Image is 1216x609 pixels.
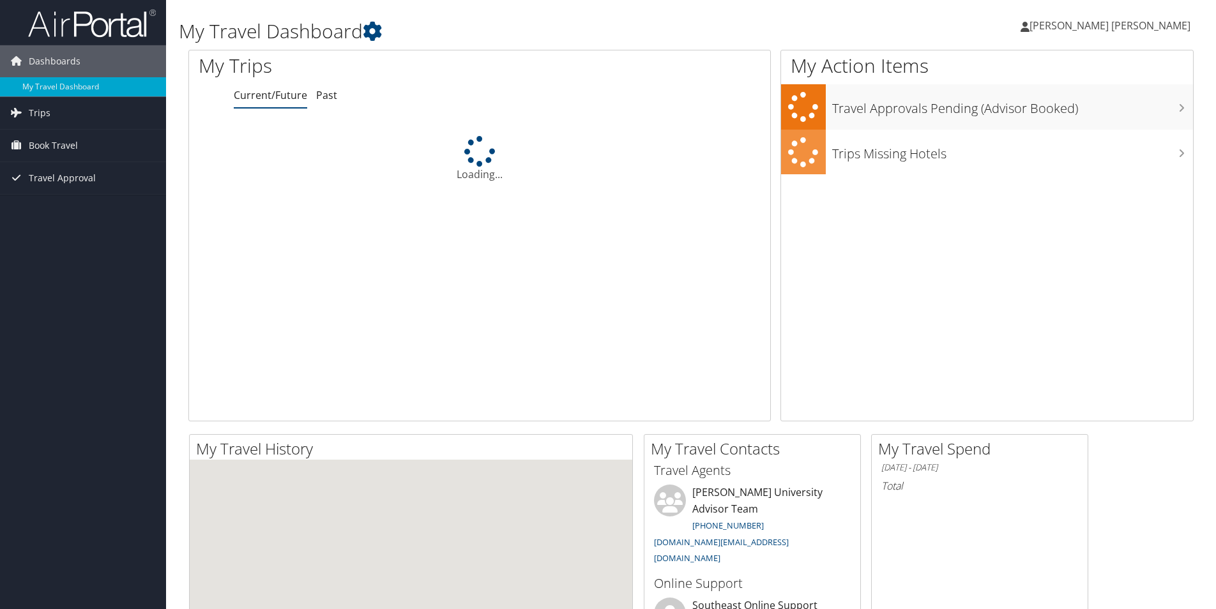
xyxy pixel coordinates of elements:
a: Travel Approvals Pending (Advisor Booked) [781,84,1193,130]
img: airportal-logo.png [28,8,156,38]
h3: Travel Approvals Pending (Advisor Booked) [832,93,1193,117]
h2: My Travel Spend [878,438,1088,460]
a: [PHONE_NUMBER] [692,520,764,531]
span: Travel Approval [29,162,96,194]
h6: Total [881,479,1078,493]
a: Current/Future [234,88,307,102]
h3: Travel Agents [654,462,851,479]
span: Book Travel [29,130,78,162]
h3: Online Support [654,575,851,592]
a: [PERSON_NAME] [PERSON_NAME] [1021,6,1203,45]
h2: My Travel Contacts [651,438,860,460]
h6: [DATE] - [DATE] [881,462,1078,474]
h1: My Travel Dashboard [179,18,862,45]
span: [PERSON_NAME] [PERSON_NAME] [1030,19,1190,33]
div: Loading... [189,136,770,182]
span: Trips [29,97,50,129]
a: [DOMAIN_NAME][EMAIL_ADDRESS][DOMAIN_NAME] [654,536,789,564]
h3: Trips Missing Hotels [832,139,1193,163]
span: Dashboards [29,45,80,77]
a: Trips Missing Hotels [781,130,1193,175]
li: [PERSON_NAME] University Advisor Team [648,485,857,569]
h2: My Travel History [196,438,632,460]
h1: My Trips [199,52,519,79]
h1: My Action Items [781,52,1193,79]
a: Past [316,88,337,102]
